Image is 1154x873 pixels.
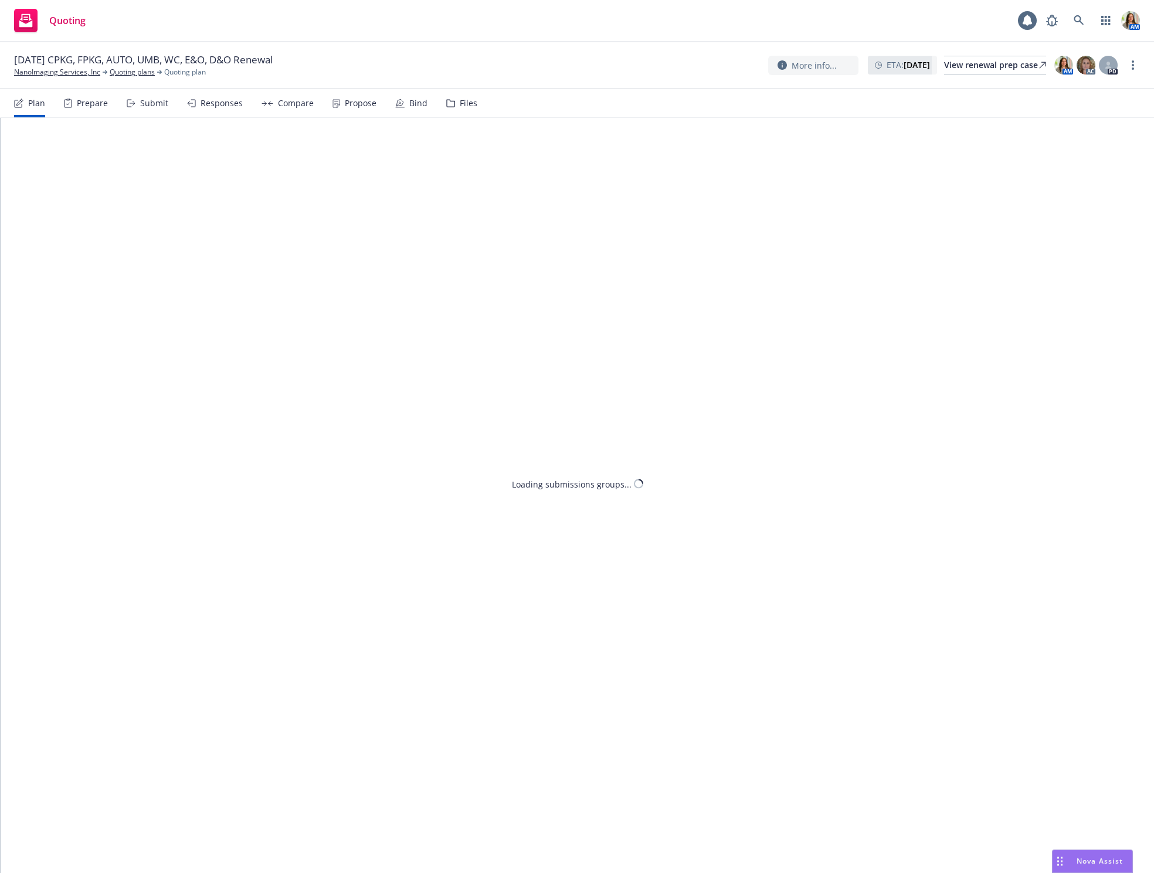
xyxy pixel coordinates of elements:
div: Responses [201,99,243,108]
strong: [DATE] [904,59,930,70]
div: Drag to move [1053,850,1067,872]
a: Search [1067,9,1091,32]
img: photo [1077,56,1095,75]
div: Submit [140,99,168,108]
div: Bind [409,99,427,108]
div: Compare [278,99,314,108]
span: Nova Assist [1077,856,1123,866]
span: Quoting plan [164,67,206,77]
a: View renewal prep case [944,56,1046,75]
a: Report a Bug [1040,9,1064,32]
div: Propose [345,99,376,108]
button: More info... [768,56,858,75]
div: Plan [28,99,45,108]
a: Switch app [1094,9,1118,32]
div: Files [460,99,477,108]
div: Prepare [77,99,108,108]
span: Quoting [49,16,86,25]
span: More info... [792,59,837,72]
a: Quoting plans [110,67,155,77]
div: Loading submissions groups... [512,478,632,490]
img: photo [1121,11,1140,30]
a: NanoImaging Services, Inc [14,67,100,77]
img: photo [1054,56,1073,75]
button: Nova Assist [1052,850,1133,873]
a: more [1126,58,1140,72]
a: Quoting [9,4,90,37]
span: ETA : [887,59,930,71]
span: [DATE] CPKG, FPKG, AUTO, UMB, WC, E&O, D&O Renewal [14,53,273,67]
